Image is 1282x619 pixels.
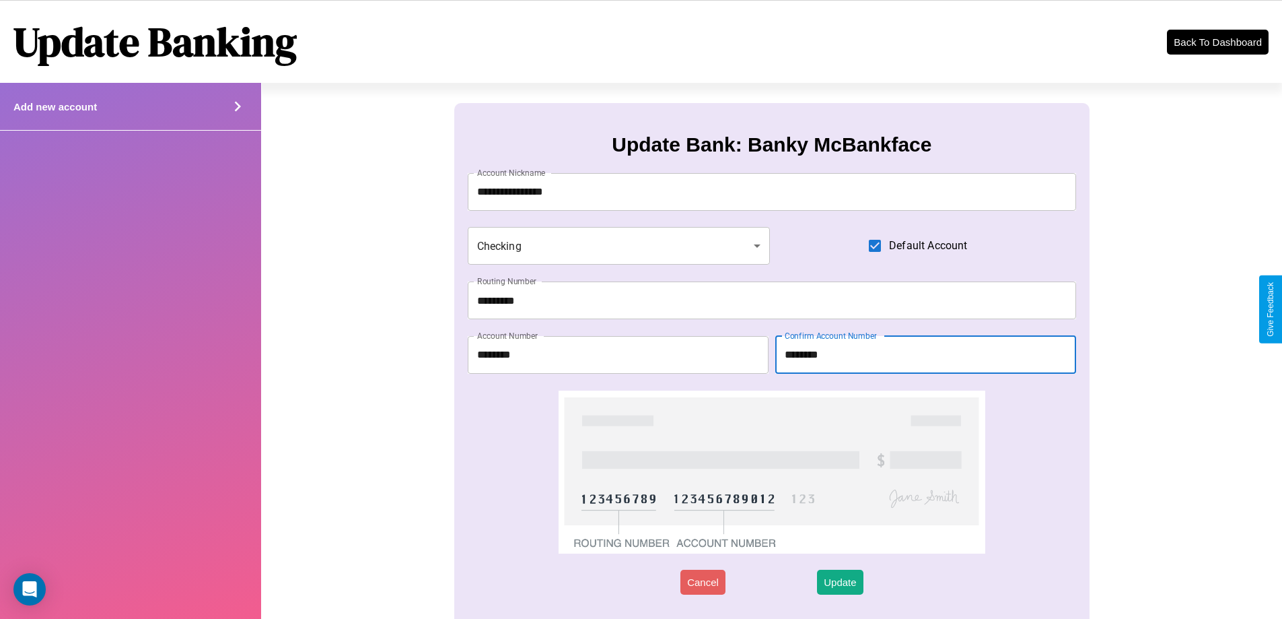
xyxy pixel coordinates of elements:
div: Open Intercom Messenger [13,573,46,606]
label: Account Number [477,330,538,341]
div: Give Feedback [1266,282,1275,337]
label: Routing Number [477,275,536,287]
button: Update [817,570,863,595]
h1: Update Banking [13,14,297,69]
button: Back To Dashboard [1167,30,1269,55]
img: check [559,391,985,554]
label: Account Nickname [477,167,546,178]
span: Default Account [889,238,967,254]
label: Confirm Account Number [785,330,877,341]
div: Checking [468,227,771,265]
button: Cancel [680,570,725,595]
h4: Add new account [13,101,97,112]
h3: Update Bank: Banky McBankface [612,133,931,156]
